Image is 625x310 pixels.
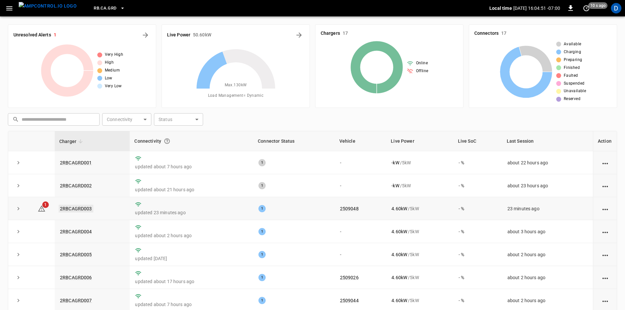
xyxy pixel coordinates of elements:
a: 2RBCAGRD007 [60,298,92,303]
button: expand row [13,227,23,237]
a: 2509048 [340,206,359,211]
td: about 2 hours ago [502,243,593,266]
td: about 2 hours ago [502,266,593,289]
span: Online [416,60,428,67]
span: Available [564,41,581,48]
img: ampcontrol.io logo [19,2,77,10]
span: Preparing [564,57,582,63]
div: action cell options [601,205,609,212]
p: - kW [391,182,399,189]
button: expand row [13,250,23,259]
a: 2509026 [340,275,359,280]
span: Low [105,75,112,82]
td: about 23 hours ago [502,174,593,197]
h6: Connectors [474,30,499,37]
a: 1 [38,206,46,211]
p: [DATE] 16:04:51 -07:00 [513,5,560,11]
a: 2509044 [340,298,359,303]
button: All Alerts [140,30,151,40]
th: Last Session [502,131,593,151]
td: about 3 hours ago [502,220,593,243]
p: 4.60 kW [391,251,407,258]
div: 1 [258,274,266,281]
p: updated about 7 hours ago [135,163,248,170]
button: set refresh interval [581,3,592,13]
th: Live Power [386,131,453,151]
div: action cell options [601,251,609,258]
button: expand row [13,273,23,282]
span: Finished [564,65,580,71]
span: 10 s ago [588,2,608,9]
h6: 17 [343,30,348,37]
span: Offline [416,68,428,74]
td: - % [453,243,502,266]
p: Local time [489,5,512,11]
div: / 5 kW [391,205,448,212]
button: Connection between the charger and our software. [161,135,173,147]
a: 2RBCAGRD002 [60,183,92,188]
span: Reserved [564,96,580,102]
th: Vehicle [335,131,387,151]
button: expand row [13,296,23,305]
span: Faulted [564,72,578,79]
span: Charging [564,49,581,55]
div: / 5 kW [391,159,448,166]
div: 1 [258,297,266,304]
div: 1 [258,251,266,258]
div: 1 [258,159,266,166]
td: - [335,174,387,197]
span: 1 [42,201,49,208]
div: action cell options [601,182,609,189]
span: Max. 130 kW [225,82,247,89]
td: - % [453,151,502,174]
div: action cell options [601,274,609,281]
a: 2RBCAGRD001 [60,160,92,165]
p: 4.60 kW [391,228,407,235]
td: - [335,151,387,174]
td: - % [453,197,502,220]
td: - % [453,174,502,197]
span: Very High [105,52,123,58]
div: / 5 kW [391,297,448,304]
th: Action [593,131,617,151]
td: - [335,220,387,243]
button: expand row [13,158,23,168]
p: 4.60 kW [391,297,407,304]
p: updated about 2 hours ago [135,232,248,239]
td: 23 minutes ago [502,197,593,220]
h6: Unresolved Alerts [13,31,51,39]
h6: Chargers [321,30,340,37]
span: Medium [105,67,120,74]
p: updated [DATE] [135,255,248,262]
div: / 5 kW [391,274,448,281]
div: 1 [258,228,266,235]
span: Unavailable [564,88,586,94]
span: High [105,59,114,66]
div: profile-icon [611,3,621,13]
div: 1 [258,205,266,212]
div: / 5 kW [391,182,448,189]
td: - % [453,266,502,289]
button: RB.CA.GRD [91,2,127,15]
button: expand row [13,204,23,214]
h6: Live Power [167,31,190,39]
th: Live SoC [453,131,502,151]
p: updated about 17 hours ago [135,278,248,285]
div: action cell options [601,159,609,166]
h6: 1 [54,31,56,39]
h6: 50.60 kW [193,31,211,39]
span: RB.CA.GRD [94,5,116,12]
div: / 5 kW [391,251,448,258]
p: updated 23 minutes ago [135,209,248,216]
p: updated about 21 hours ago [135,186,248,193]
div: action cell options [601,228,609,235]
a: 2RBCAGRD005 [60,252,92,257]
p: - kW [391,159,399,166]
span: Very Low [105,83,122,90]
td: - [335,243,387,266]
td: - % [453,220,502,243]
div: Connectivity [134,135,249,147]
div: / 5 kW [391,228,448,235]
p: updated about 7 hours ago [135,301,248,308]
p: 4.60 kW [391,205,407,212]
